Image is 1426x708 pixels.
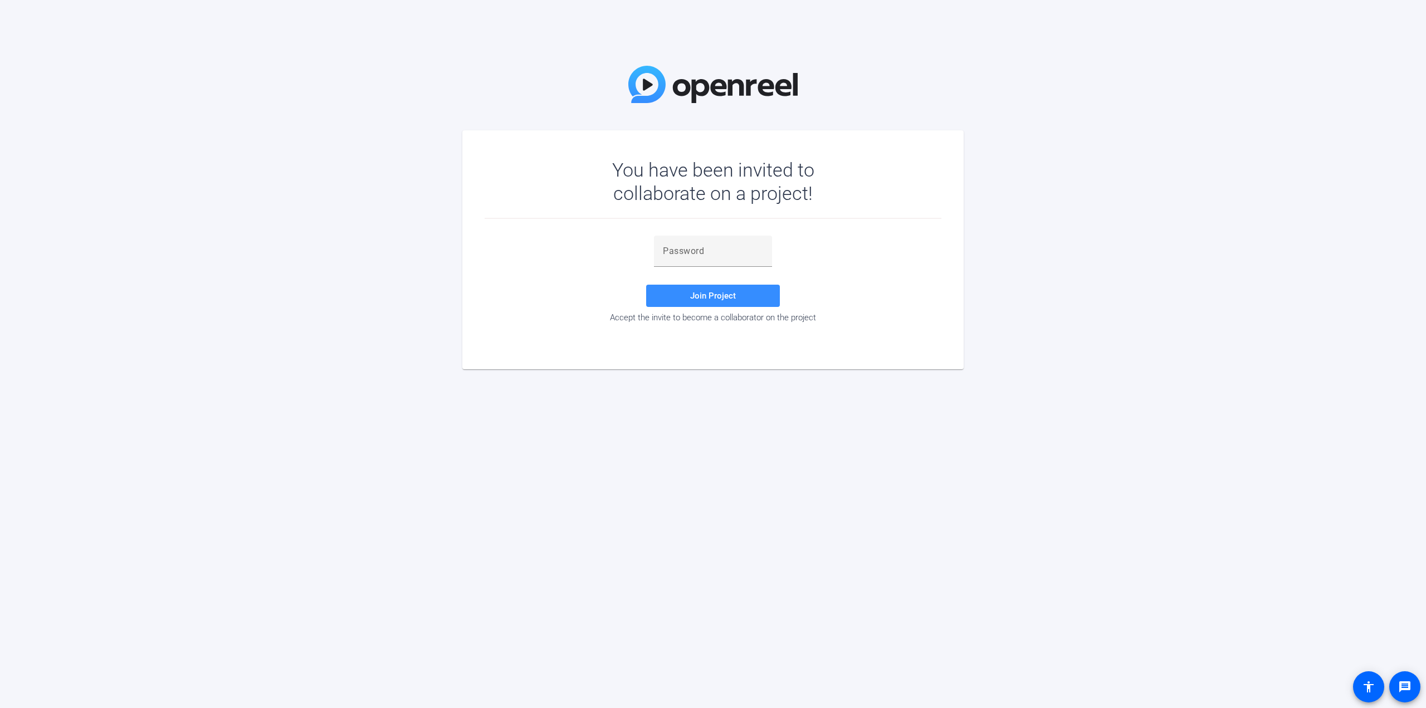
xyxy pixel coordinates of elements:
span: Join Project [690,291,736,301]
img: OpenReel Logo [628,66,798,103]
mat-icon: message [1398,680,1412,694]
mat-icon: accessibility [1362,680,1375,694]
input: Password [663,245,763,258]
div: You have been invited to collaborate on a project! [580,158,847,205]
button: Join Project [646,285,780,307]
div: Accept the invite to become a collaborator on the project [485,313,941,323]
